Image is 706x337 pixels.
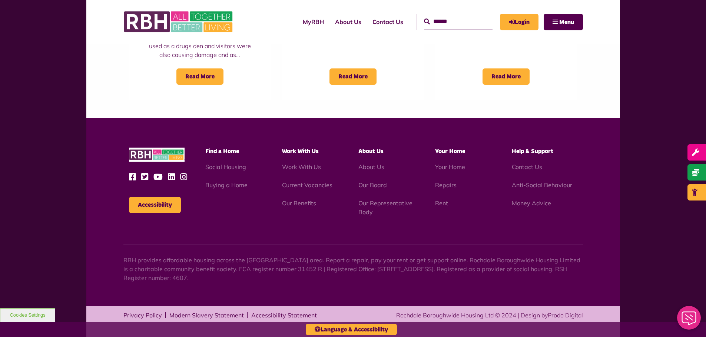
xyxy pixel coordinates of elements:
a: Your Home [435,163,465,171]
a: Anti-Social Behaviour [512,181,572,189]
a: Privacy Policy [123,312,162,318]
a: Our Board [358,181,387,189]
a: MyRBH [500,14,538,30]
a: Our Representative Body [358,199,412,216]
p: Customer evicted after her home was used as a drugs den and visitors were also causing damage and... [144,33,256,59]
span: Work With Us [282,148,319,154]
a: Our Benefits [282,199,316,207]
p: RBH provides affordable housing across the [GEOGRAPHIC_DATA] area. Report a repair, pay your rent... [123,256,583,282]
a: Social Housing - open in a new tab [205,163,246,171]
span: Read More [329,68,377,85]
span: Read More [176,68,223,85]
span: Your Home [435,148,465,154]
iframe: Netcall Web Assistant for live chat [673,304,706,337]
a: Buying a Home [205,181,248,189]
img: RBH [123,7,235,36]
a: Work With Us [282,163,321,171]
span: About Us [358,148,384,154]
a: Money Advice [512,199,551,207]
a: Prodo Digital - open in a new tab [548,311,583,319]
button: Accessibility [129,197,181,213]
a: About Us [329,12,367,32]
div: Rochdale Boroughwide Housing Ltd © 2024 | Design by [396,311,583,320]
a: Modern Slavery Statement - open in a new tab [169,312,244,318]
span: Help & Support [512,148,553,154]
a: About Us [358,163,384,171]
a: Contact Us [367,12,409,32]
span: Menu [559,19,574,25]
a: Rent [435,199,448,207]
a: Repairs [435,181,457,189]
a: Current Vacancies [282,181,332,189]
a: Contact Us [512,163,542,171]
span: Find a Home [205,148,239,154]
span: Read More [483,68,530,85]
img: RBH [129,148,185,162]
input: Search [424,14,493,30]
button: Language & Accessibility [306,324,397,335]
button: Navigation [544,14,583,30]
a: MyRBH [297,12,329,32]
a: Accessibility Statement [251,312,317,318]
